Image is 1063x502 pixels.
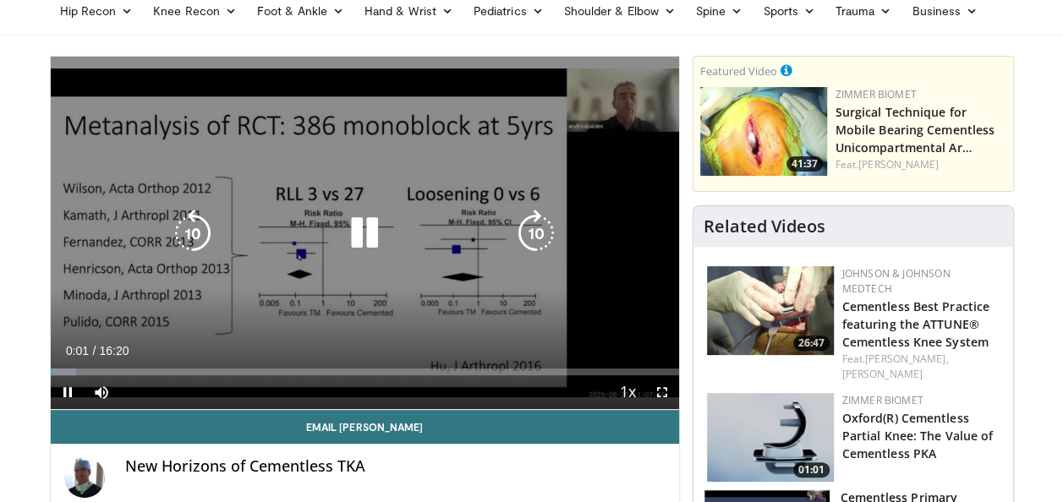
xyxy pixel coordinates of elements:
div: Feat. [842,352,1000,382]
span: 01:01 [793,462,830,477]
img: 8e656bef-53c7-46df-8b69-9cb3bd60f262.150x105_q85_crop-smart_upscale.jpg [707,266,834,355]
video-js: Video Player [51,57,679,410]
a: [PERSON_NAME] [858,157,939,172]
a: Email [PERSON_NAME] [51,410,679,444]
div: Progress Bar [51,368,679,375]
a: Zimmer Biomet [842,393,923,407]
a: 26:47 [707,266,834,355]
small: Featured Video [700,63,777,79]
span: 16:20 [99,344,129,357]
a: 01:01 [707,393,834,482]
a: 41:37 [700,87,827,176]
a: Johnson & Johnson MedTech [842,266,951,296]
img: 7a1c75c5-1041-4af4-811f-6619572dbb89.150x105_q85_crop-smart_upscale.jpg [707,393,834,482]
a: Oxford(R) Cementless Partial Knee: The Value of Cementless PKA [842,410,994,461]
h4: New Horizons of Cementless TKA [125,457,666,476]
a: Cementless Best Practice featuring the ATTUNE® Cementless Knee System [842,298,989,350]
div: Feat. [836,157,1006,172]
button: Fullscreen [645,375,679,409]
span: 0:01 [66,344,89,357]
img: 827ba7c0-d001-4ae6-9e1c-6d4d4016a445.150x105_q85_crop-smart_upscale.jpg [700,87,827,176]
button: Playback Rate [611,375,645,409]
a: [PERSON_NAME], [865,352,948,366]
button: Pause [51,375,85,409]
h4: Related Videos [704,216,825,237]
span: / [93,344,96,357]
span: 26:47 [793,336,830,351]
span: 41:37 [786,156,823,172]
button: Mute [85,375,118,409]
a: Zimmer Biomet [836,87,917,101]
a: [PERSON_NAME] [842,367,923,381]
a: Surgical Technique for Mobile Bearing Cementless Unicompartmental Ar… [836,104,995,156]
img: Avatar [64,457,105,498]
